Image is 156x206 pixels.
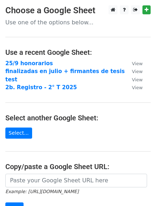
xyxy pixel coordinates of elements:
small: View [132,69,142,74]
h4: Select another Google Sheet: [5,114,151,122]
small: View [132,77,142,82]
p: Use one of the options below... [5,19,151,26]
a: finalizadas en julio + firmantes de tesis [5,68,125,75]
h4: Copy/paste a Google Sheet URL: [5,162,151,171]
a: 2b. Registro - 2° T 2025 [5,84,77,91]
small: View [132,85,142,90]
a: View [125,76,142,83]
h4: Use a recent Google Sheet: [5,48,151,57]
input: Paste your Google Sheet URL here [5,174,147,187]
a: View [125,60,142,67]
a: View [125,84,142,91]
a: test [5,76,17,83]
h3: Choose a Google Sheet [5,5,151,16]
a: 25/9 honorarios [5,60,53,67]
small: Example: [URL][DOMAIN_NAME] [5,189,79,194]
a: View [125,68,142,75]
small: View [132,61,142,66]
a: Select... [5,128,32,139]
